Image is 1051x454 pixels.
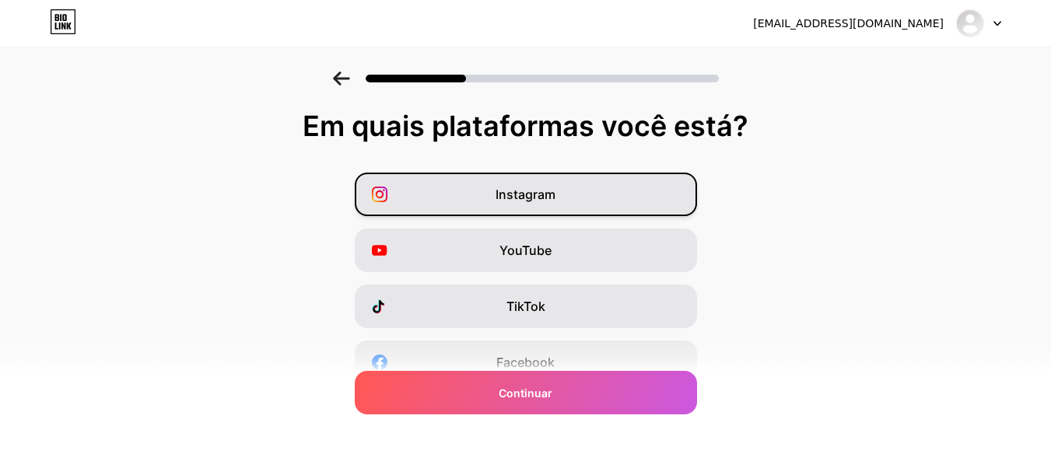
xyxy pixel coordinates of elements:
font: TikTok [506,299,545,314]
font: Facebook [496,354,555,370]
font: Em quais plataformas você está? [303,109,748,143]
font: Twitter/X [499,410,552,426]
font: Instagram [496,187,555,202]
font: [EMAIL_ADDRESS][DOMAIN_NAME] [753,17,944,30]
font: Continuar [499,386,552,400]
font: YouTube [499,243,552,258]
img: nihonxp [955,9,985,38]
